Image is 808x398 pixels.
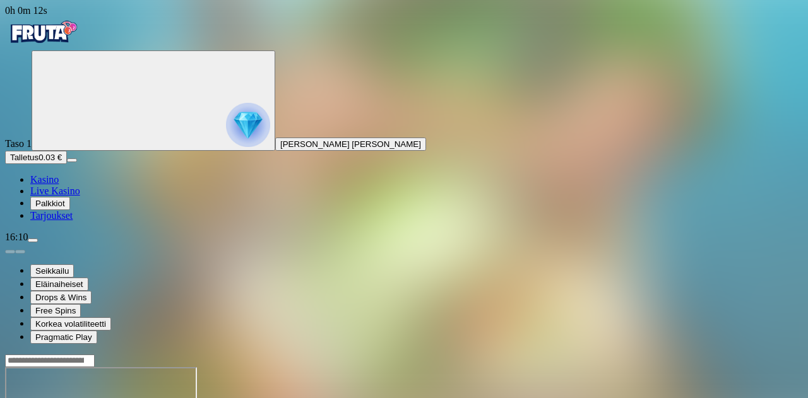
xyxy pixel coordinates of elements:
span: [PERSON_NAME] [PERSON_NAME] [280,139,421,149]
button: next slide [15,250,25,254]
button: Free Spins [30,304,81,317]
span: Drops & Wins [35,293,86,302]
img: Fruta [5,16,81,48]
button: [PERSON_NAME] [PERSON_NAME] [275,138,426,151]
button: Pragmatic Play [30,331,97,344]
button: prev slide [5,250,15,254]
nav: Primary [5,16,803,221]
span: Taso 1 [5,138,32,149]
button: Seikkailu [30,264,74,278]
span: Pragmatic Play [35,332,92,342]
button: Korkea volatiliteetti [30,317,111,331]
input: Search [5,354,95,367]
span: 16:10 [5,231,28,242]
button: menu [67,158,77,162]
span: Free Spins [35,306,76,315]
a: diamond iconKasino [30,174,59,185]
button: Drops & Wins [30,291,92,304]
span: user session time [5,5,47,16]
span: Tarjoukset [30,210,73,221]
span: Seikkailu [35,266,69,276]
span: Palkkiot [35,199,65,208]
button: reward iconPalkkiot [30,197,70,210]
span: Korkea volatiliteetti [35,319,106,329]
img: reward progress [226,103,270,147]
span: Live Kasino [30,185,80,196]
button: Eläinaiheiset [30,278,88,291]
a: gift-inverted iconTarjoukset [30,210,73,221]
button: Talletusplus icon0.03 € [5,151,67,164]
a: Fruta [5,39,81,50]
span: 0.03 € [39,153,62,162]
button: reward progress [32,50,275,151]
span: Kasino [30,174,59,185]
button: menu [28,238,38,242]
span: Talletus [10,153,39,162]
span: Eläinaiheiset [35,279,83,289]
a: poker-chip iconLive Kasino [30,185,80,196]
